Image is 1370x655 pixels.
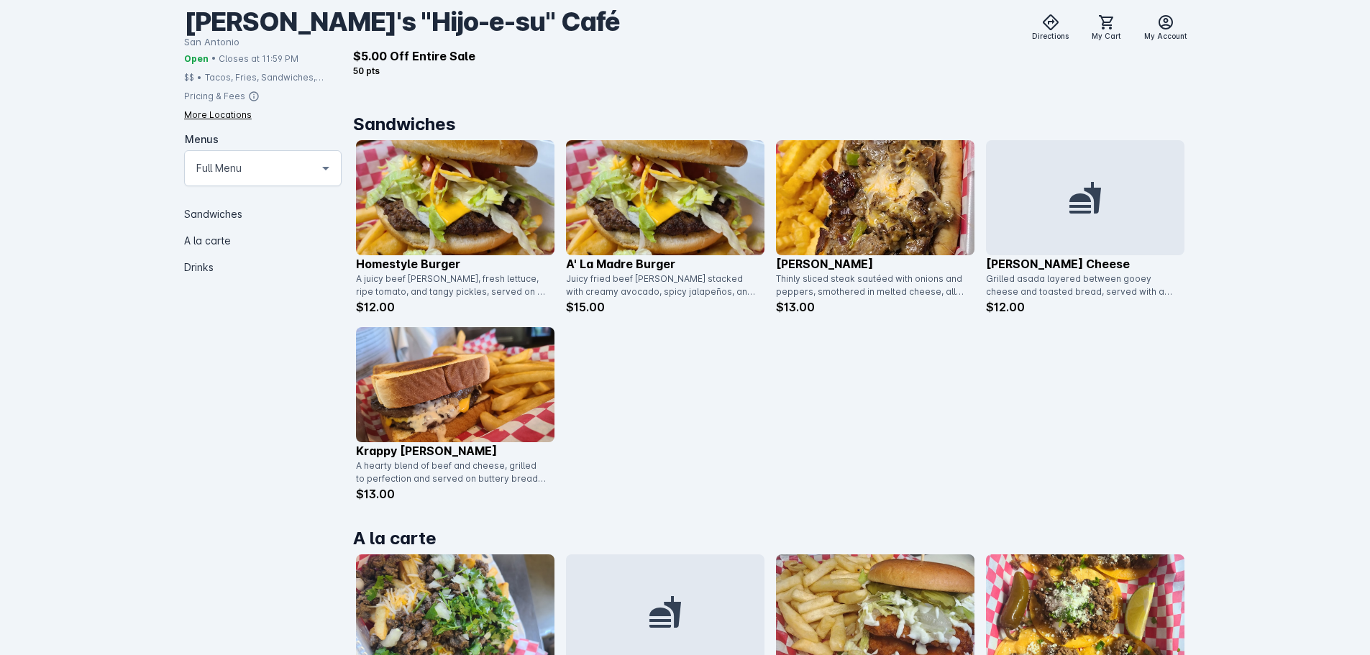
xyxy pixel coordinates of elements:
[776,255,974,272] p: [PERSON_NAME]
[184,200,342,226] div: Sandwiches
[776,140,974,255] img: catalog item
[356,442,554,459] p: Krappy [PERSON_NAME]
[353,111,1187,137] h1: Sandwiches
[356,140,554,255] img: catalog item
[566,255,764,272] p: A' La Madre Burger
[184,108,252,121] div: More Locations
[356,298,554,316] p: $12.00
[184,6,620,38] div: [PERSON_NAME]'s "Hijo-e-su" Café
[356,272,546,298] div: A juicy beef [PERSON_NAME], fresh lettuce, ripe tomato, and tangy pickles, served on a toasted bu...
[184,253,342,280] div: Drinks
[211,52,298,65] span: • Closes at 11:59 PM
[197,70,202,83] div: •
[205,70,342,83] div: Tacos, Fries, Sandwiches, Grilled Cheese, Cheesesteaks, Burgers
[566,298,764,316] p: $15.00
[986,298,1184,316] p: $12.00
[356,255,554,272] p: Homestyle Burger
[356,327,554,442] img: catalog item
[986,255,1184,272] p: [PERSON_NAME] Cheese
[184,52,209,65] span: Open
[356,485,554,503] p: $13.00
[184,35,620,50] div: San Antonio
[1144,31,1187,42] span: My Account
[1032,31,1069,42] span: Directions
[196,159,242,176] mat-select-trigger: Full Menu
[184,70,194,83] div: $$
[353,65,533,78] p: 50 pts
[776,298,974,316] p: $13.00
[184,226,342,253] div: A la carte
[986,272,1176,298] div: Grilled asada layered between gooey cheese and toasted bread, served with a side of crispy fries.
[184,89,245,102] div: Pricing & Fees
[353,47,533,65] p: $5.00 off entire sale
[356,459,546,485] div: A hearty blend of beef and cheese, grilled to perfection and served on buttery bread, alongside c...
[776,272,966,298] div: Thinly sliced steak sautéed with onions and peppers, smothered in melted cheese, all on a fresh h...
[353,526,1187,551] h1: A la carte
[566,140,764,255] img: catalog item
[185,132,219,145] mat-label: Menus
[566,272,756,298] div: Juicy fried beef [PERSON_NAME] stacked with creamy avocado, spicy jalapeños, and [PERSON_NAME] ch...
